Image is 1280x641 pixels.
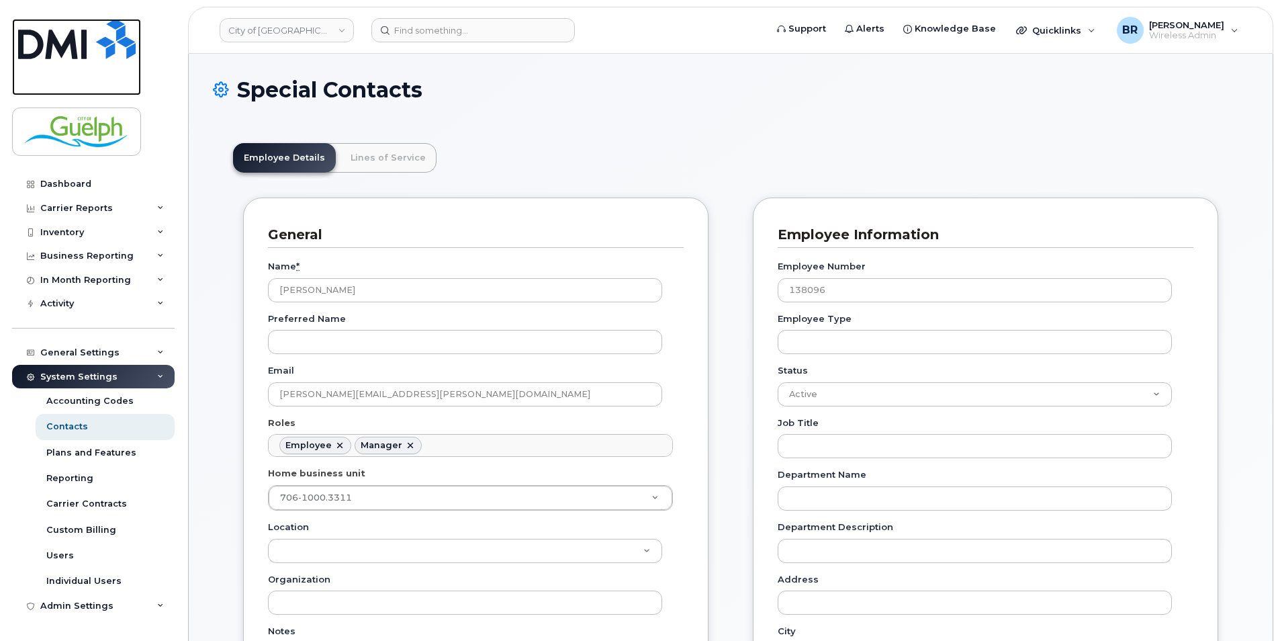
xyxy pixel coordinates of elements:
label: Organization [268,573,330,586]
h3: General [268,226,674,244]
label: Notes [268,625,295,638]
label: Department Name [778,468,866,481]
div: Manager [361,440,402,451]
label: Job Title [778,417,819,429]
label: City [778,625,796,638]
a: Employee Details [233,143,336,173]
h1: Special Contacts [213,78,1248,101]
label: Name [268,260,300,273]
label: Employee Type [778,312,852,325]
label: Preferred Name [268,312,346,325]
label: Email [268,364,294,377]
h3: Employee Information [778,226,1183,244]
a: 706-1000.3311 [269,486,672,510]
label: Department Description [778,521,893,533]
a: Lines of Service [340,143,437,173]
label: Employee Number [778,260,866,273]
span: 706-1000.3311 [280,493,352,503]
label: Location [268,521,309,533]
label: Home business unit [268,467,365,480]
abbr: required [296,261,300,271]
label: Roles [268,417,295,429]
label: Status [778,364,808,377]
label: Address [778,573,819,586]
div: Employee [285,440,332,451]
